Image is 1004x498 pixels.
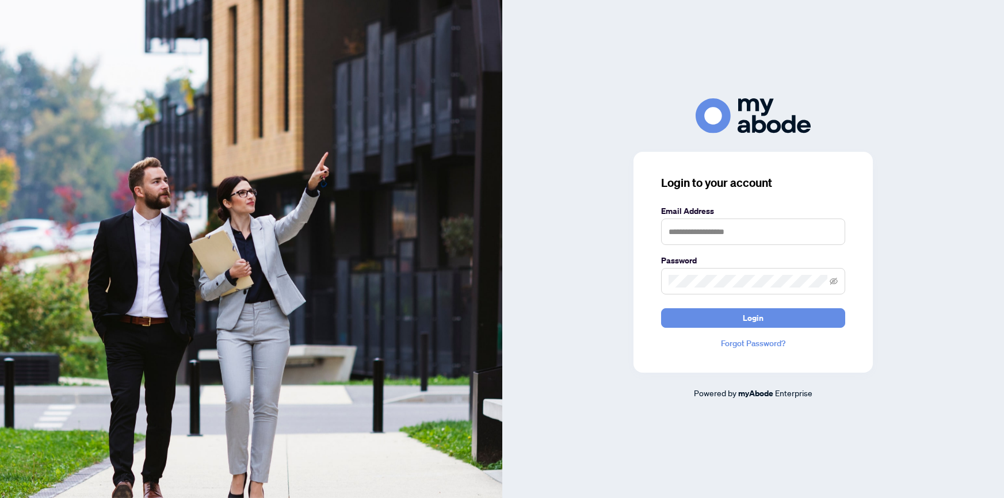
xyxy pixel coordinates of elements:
span: eye-invisible [830,277,838,285]
button: Login [661,308,845,328]
label: Email Address [661,205,845,217]
span: Enterprise [775,388,812,398]
span: Login [743,309,764,327]
img: ma-logo [696,98,811,133]
a: Forgot Password? [661,337,845,350]
span: Powered by [694,388,736,398]
label: Password [661,254,845,267]
h3: Login to your account [661,175,845,191]
a: myAbode [738,387,773,400]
